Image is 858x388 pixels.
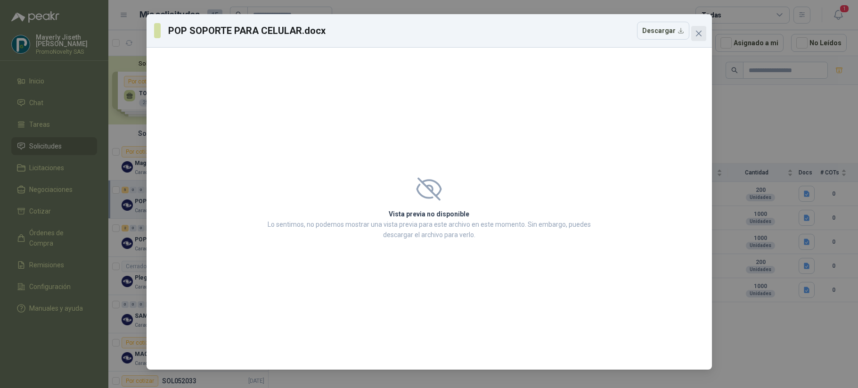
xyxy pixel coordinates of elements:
h2: Vista previa no disponible [265,209,594,219]
p: Lo sentimos, no podemos mostrar una vista previa para este archivo en este momento. Sin embargo, ... [265,219,594,240]
button: Descargar [637,22,689,40]
span: close [695,30,703,37]
h3: POP SOPORTE PARA CELULAR.docx [168,24,326,38]
button: Close [691,26,706,41]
